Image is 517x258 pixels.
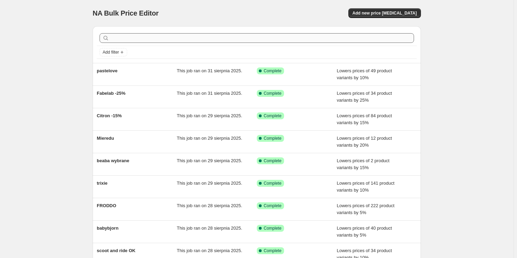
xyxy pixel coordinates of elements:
[337,158,389,170] span: Lowers prices of 2 product variants by 15%
[177,113,242,118] span: This job ran on 29 sierpnia 2025.
[264,68,281,74] span: Complete
[97,68,117,73] span: pastelove
[337,68,392,80] span: Lowers prices of 49 product variants by 10%
[348,8,421,18] button: Add new price [MEDICAL_DATA]
[264,136,281,141] span: Complete
[97,248,135,253] span: scoot and ride OK
[97,225,119,231] span: babybjorn
[97,136,114,141] span: Mieredu
[97,113,122,118] span: Citron -15%
[177,248,242,253] span: This job ran on 28 sierpnia 2025.
[177,225,242,231] span: This job ran on 28 sierpnia 2025.
[264,248,281,254] span: Complete
[264,158,281,164] span: Complete
[177,136,242,141] span: This job ran on 29 sierpnia 2025.
[97,158,129,163] span: beaba wybrane
[337,136,392,148] span: Lowers prices of 12 product variants by 20%
[264,91,281,96] span: Complete
[177,91,242,96] span: This job ran on 31 sierpnia 2025.
[337,113,392,125] span: Lowers prices of 84 product variants by 15%
[177,68,242,73] span: This job ran on 31 sierpnia 2025.
[264,225,281,231] span: Complete
[177,158,242,163] span: This job ran on 29 sierpnia 2025.
[337,181,395,193] span: Lowers prices of 141 product variants by 10%
[337,91,392,103] span: Lowers prices of 34 product variants by 25%
[100,48,127,56] button: Add filter
[97,181,107,186] span: trixie
[177,203,242,208] span: This job ran on 28 sierpnia 2025.
[97,203,116,208] span: FRODDO
[97,91,125,96] span: Fabelab -25%
[352,10,417,16] span: Add new price [MEDICAL_DATA]
[264,203,281,209] span: Complete
[93,9,159,17] span: NA Bulk Price Editor
[103,49,119,55] span: Add filter
[264,113,281,119] span: Complete
[264,181,281,186] span: Complete
[337,203,395,215] span: Lowers prices of 222 product variants by 5%
[337,225,392,238] span: Lowers prices of 40 product variants by 5%
[177,181,242,186] span: This job ran on 29 sierpnia 2025.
